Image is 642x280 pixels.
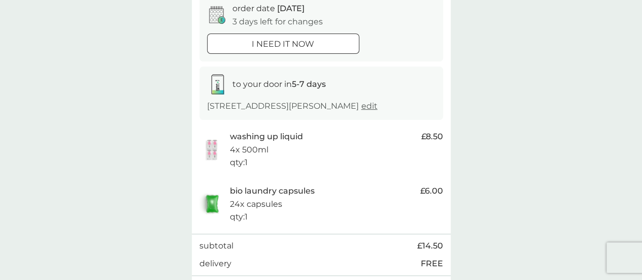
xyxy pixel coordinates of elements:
[230,156,248,169] p: qty : 1
[230,210,248,224] p: qty : 1
[292,79,326,89] strong: 5-7 days
[421,257,443,270] p: FREE
[420,184,443,198] span: £6.00
[199,239,233,253] p: subtotal
[230,184,315,198] p: bio laundry capsules
[417,239,443,253] span: £14.50
[361,101,378,111] a: edit
[421,130,443,143] span: £8.50
[230,198,282,211] p: 24x capsules
[230,130,303,143] p: washing up liquid
[252,38,314,51] p: i need it now
[199,257,231,270] p: delivery
[232,79,326,89] span: to your door in
[207,100,378,113] p: [STREET_ADDRESS][PERSON_NAME]
[230,143,268,157] p: 4x 500ml
[232,2,305,15] p: order date
[207,34,359,54] button: i need it now
[277,4,305,13] span: [DATE]
[232,15,323,28] p: 3 days left for changes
